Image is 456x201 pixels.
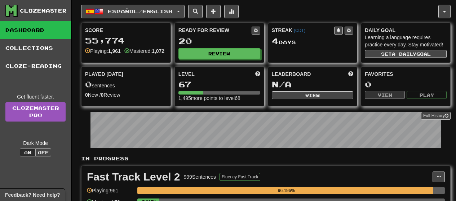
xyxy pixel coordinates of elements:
[85,27,167,34] div: Score
[272,70,311,78] span: Leaderboard
[178,80,260,89] div: 67
[81,5,185,18] button: Español/English
[5,191,60,198] span: Open feedback widget
[87,172,180,182] div: Fast Track Level 2
[20,149,36,156] button: On
[272,27,335,34] div: Streak
[85,47,121,55] div: Playing:
[124,47,164,55] div: Mastered:
[224,5,239,18] button: More stats
[365,91,405,99] button: View
[85,79,92,89] span: 0
[178,27,252,34] div: Ready for Review
[294,28,305,33] a: (CDT)
[178,70,195,78] span: Level
[152,48,164,54] strong: 1,072
[140,187,433,194] div: 96.196%
[108,48,121,54] strong: 1,961
[348,70,353,78] span: This week in points, UTC
[5,93,66,100] div: Get fluent faster.
[365,34,447,48] div: Learning a language requires practice every day. Stay motivated!
[206,5,221,18] button: Add sentence to collection
[20,7,67,14] div: Clozemaster
[255,70,260,78] span: Score more points to level up
[178,37,260,46] div: 20
[101,92,104,98] strong: 0
[81,155,451,162] p: In Progress
[272,36,279,46] span: 4
[272,79,292,89] span: N/A
[365,27,447,34] div: Daily Goal
[421,112,451,120] button: Full History
[365,70,447,78] div: Favorites
[188,5,203,18] button: Search sentences
[272,91,354,99] button: View
[85,91,167,99] div: New / Review
[392,51,416,56] span: a daily
[178,95,260,102] div: 1,495 more points to level 68
[87,187,134,199] div: Playing: 961
[365,50,447,58] button: Seta dailygoal
[85,80,167,89] div: sentences
[272,37,354,46] div: Day s
[5,102,66,122] a: ClozemasterPro
[220,173,260,181] button: Fluency Fast Track
[35,149,51,156] button: Off
[407,91,447,99] button: Play
[365,80,447,89] div: 0
[5,140,66,147] div: Dark Mode
[184,173,216,181] div: 999 Sentences
[85,36,167,45] div: 55,774
[85,92,88,98] strong: 0
[85,70,123,78] span: Played [DATE]
[108,8,173,14] span: Español / English
[178,48,260,59] button: Review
